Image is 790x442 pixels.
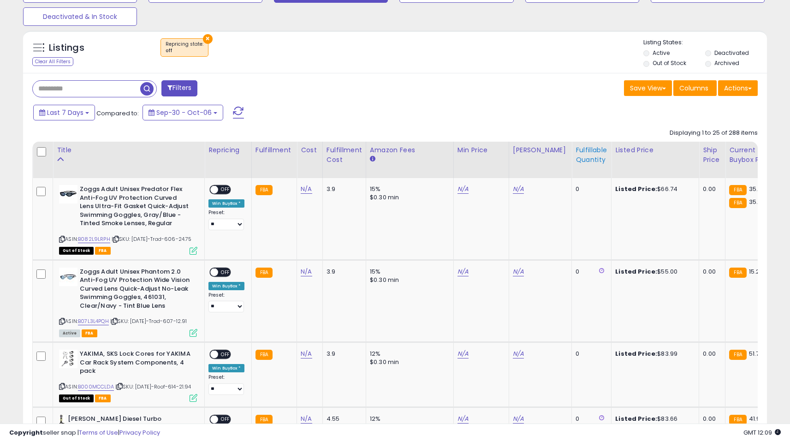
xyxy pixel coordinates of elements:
a: N/A [513,185,524,194]
a: N/A [457,414,469,424]
small: Amazon Fees. [370,155,375,163]
div: Preset: [208,374,244,395]
img: 31wtEZ1to-L._SL40_.jpg [59,185,77,203]
a: N/A [301,349,312,358]
b: Zoggs Adult Unisex Phantom 2.0 Anti-Fog UV Protection Wide Vision Curved Lens Quick-Adjust No-Lea... [80,268,192,313]
label: Archived [714,59,739,67]
span: FBA [95,394,111,402]
small: FBA [729,198,746,208]
a: N/A [301,414,312,424]
div: Title [57,145,201,155]
div: Cost [301,145,319,155]
span: 41.9 [749,414,760,423]
label: Out of Stock [653,59,686,67]
button: Deactivated & In Stock [23,7,137,26]
span: FBA [95,247,111,255]
span: OFF [218,186,233,194]
div: ASIN: [59,350,197,401]
span: | SKU: [DATE]-Roof-614-21.94 [115,383,191,390]
div: $55.00 [615,268,692,276]
div: [PERSON_NAME] [513,145,568,155]
a: N/A [301,185,312,194]
div: 12% [370,350,446,358]
div: Displaying 1 to 25 of 288 items [670,129,758,137]
a: N/A [457,349,469,358]
div: 3.9 [327,185,359,193]
div: $66.74 [615,185,692,193]
button: Actions [718,80,758,96]
small: FBA [729,185,746,195]
div: 0 [576,268,604,276]
div: Win BuyBox * [208,364,244,372]
img: 41aYcb5QltL._SL40_.jpg [59,350,77,368]
a: N/A [457,267,469,276]
div: Min Price [457,145,505,155]
div: Current Buybox Price [729,145,777,165]
label: Deactivated [714,49,749,57]
span: 15.25 [749,267,764,276]
div: Listed Price [615,145,695,155]
span: All listings that are currently out of stock and unavailable for purchase on Amazon [59,394,94,402]
div: Fulfillment [255,145,293,155]
span: OFF [218,268,233,276]
button: Filters [161,80,197,96]
div: 15% [370,268,446,276]
div: 3.9 [327,268,359,276]
small: FBA [255,350,273,360]
span: 51.74 [749,349,764,358]
button: Last 7 Days [33,105,95,120]
span: All listings that are currently out of stock and unavailable for purchase on Amazon [59,247,94,255]
div: 0.00 [703,268,718,276]
div: $0.30 min [370,193,446,202]
strong: Copyright [9,428,43,437]
span: 35.79 [749,197,765,206]
div: Win BuyBox * [208,282,244,290]
div: $0.30 min [370,276,446,284]
div: 0 [576,350,604,358]
div: Amazon Fees [370,145,450,155]
b: Listed Price: [615,185,657,193]
img: 31aB7oIcy3L._SL40_.jpg [59,268,77,286]
button: × [203,34,213,44]
div: $83.99 [615,350,692,358]
a: N/A [513,349,524,358]
span: | SKU: [DATE]-Trad-607-12.91 [110,317,187,325]
span: Last 7 Days [47,108,83,117]
span: Repricing state : [166,41,203,54]
small: FBA [255,185,273,195]
b: Listed Price: [615,267,657,276]
div: 3.9 [327,350,359,358]
span: 35.28 [749,185,766,193]
a: B07L3L4PQH [78,317,109,325]
b: YAKIMA, SKS Lock Cores for YAKIMA Car Rack System Components, 4 pack [80,350,192,378]
div: Preset: [208,292,244,313]
span: OFF [218,351,233,358]
span: 2025-10-14 12:09 GMT [743,428,781,437]
div: ASIN: [59,185,197,253]
p: Listing States: [643,38,767,47]
a: Privacy Policy [119,428,160,437]
small: FBA [729,350,746,360]
a: N/A [301,267,312,276]
button: Sep-30 - Oct-06 [143,105,223,120]
div: Win BuyBox * [208,199,244,208]
div: Preset: [208,209,244,230]
button: Save View [624,80,672,96]
div: Ship Price [703,145,721,165]
div: Fulfillment Cost [327,145,362,165]
small: FBA [729,268,746,278]
div: $0.30 min [370,358,446,366]
div: seller snap | | [9,429,160,437]
div: 0 [576,185,604,193]
div: ASIN: [59,268,197,336]
div: 15% [370,185,446,193]
span: Compared to: [96,109,139,118]
div: Fulfillable Quantity [576,145,607,165]
div: Clear All Filters [32,57,73,66]
span: FBA [82,329,97,337]
span: Columns [679,84,708,93]
small: FBA [255,268,273,278]
a: N/A [457,185,469,194]
a: N/A [513,414,524,424]
a: B000MCCLDA [78,383,114,391]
